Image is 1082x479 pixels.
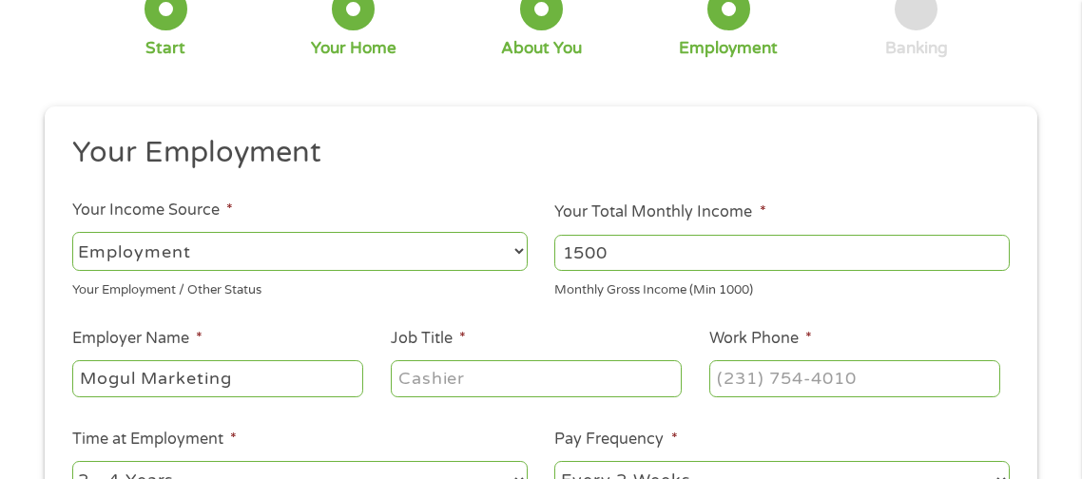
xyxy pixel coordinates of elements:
div: Your Home [311,38,396,59]
h2: Your Employment [72,134,996,172]
label: Employer Name [72,329,203,349]
label: Your Total Monthly Income [554,202,765,222]
div: Banking [885,38,948,59]
div: Your Employment / Other Status [72,275,528,300]
label: Job Title [391,329,466,349]
label: Pay Frequency [554,430,677,450]
div: Employment [679,38,778,59]
div: Start [145,38,185,59]
input: Walmart [72,360,363,396]
div: Monthly Gross Income (Min 1000) [554,275,1010,300]
input: 1800 [554,235,1010,271]
label: Time at Employment [72,430,237,450]
label: Your Income Source [72,201,233,220]
input: Cashier [391,360,682,396]
div: About You [501,38,582,59]
label: Work Phone [709,329,812,349]
input: (231) 754-4010 [709,360,1000,396]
